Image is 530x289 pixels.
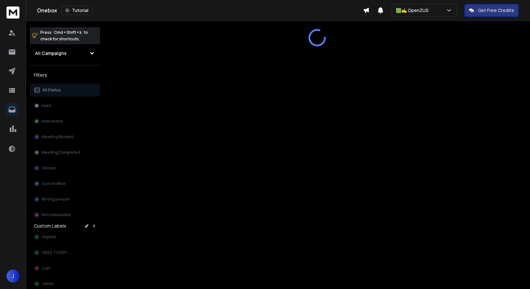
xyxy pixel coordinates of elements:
[30,47,100,60] button: All Campaigns
[37,6,363,15] div: Onebox
[40,29,88,42] p: Press to check for shortcuts.
[478,7,514,14] p: Get Free Credits
[30,71,100,80] h3: Filters
[396,7,431,14] p: 🟩✍️ OpenZUS
[34,223,66,229] h3: Custom Labels
[35,50,67,57] h1: All Campaigns
[464,4,519,17] button: Get Free Credits
[61,6,93,15] button: Tutorial
[6,269,19,282] button: J
[53,29,83,36] span: Cmd + Shift + k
